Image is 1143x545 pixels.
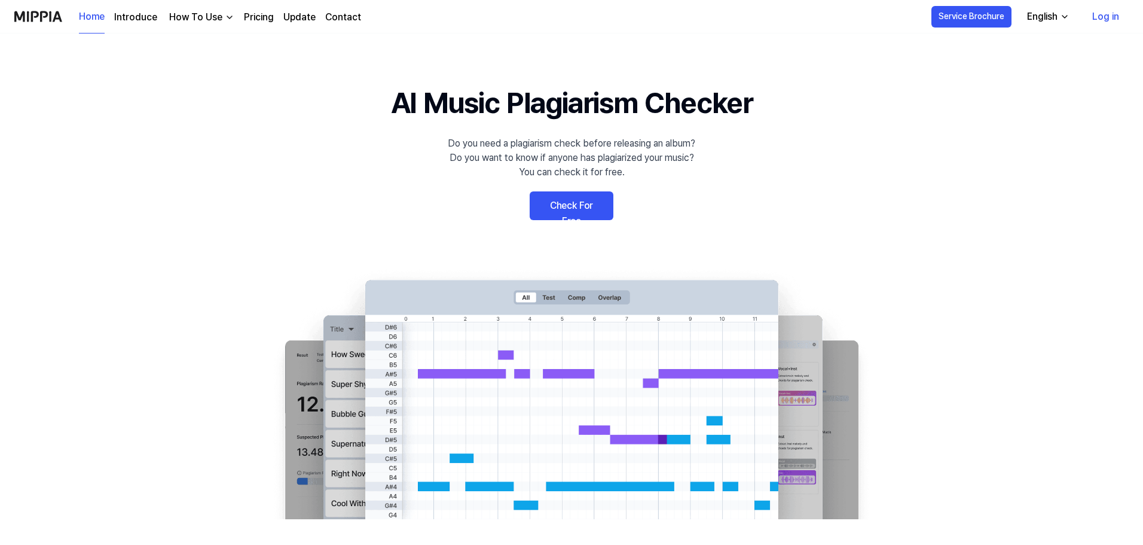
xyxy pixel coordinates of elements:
h1: AI Music Plagiarism Checker [391,81,753,124]
div: How To Use [167,10,225,25]
div: English [1025,10,1060,24]
a: Pricing [244,10,274,25]
a: Introduce [114,10,157,25]
button: How To Use [167,10,234,25]
div: Do you need a plagiarism check before releasing an album? Do you want to know if anyone has plagi... [448,136,695,179]
button: Service Brochure [931,6,1011,28]
a: Update [283,10,316,25]
button: English [1017,5,1077,29]
img: main Image [261,268,882,519]
a: Check For Free [530,191,613,220]
img: down [225,13,234,22]
a: Contact [325,10,361,25]
a: Home [79,1,105,34]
